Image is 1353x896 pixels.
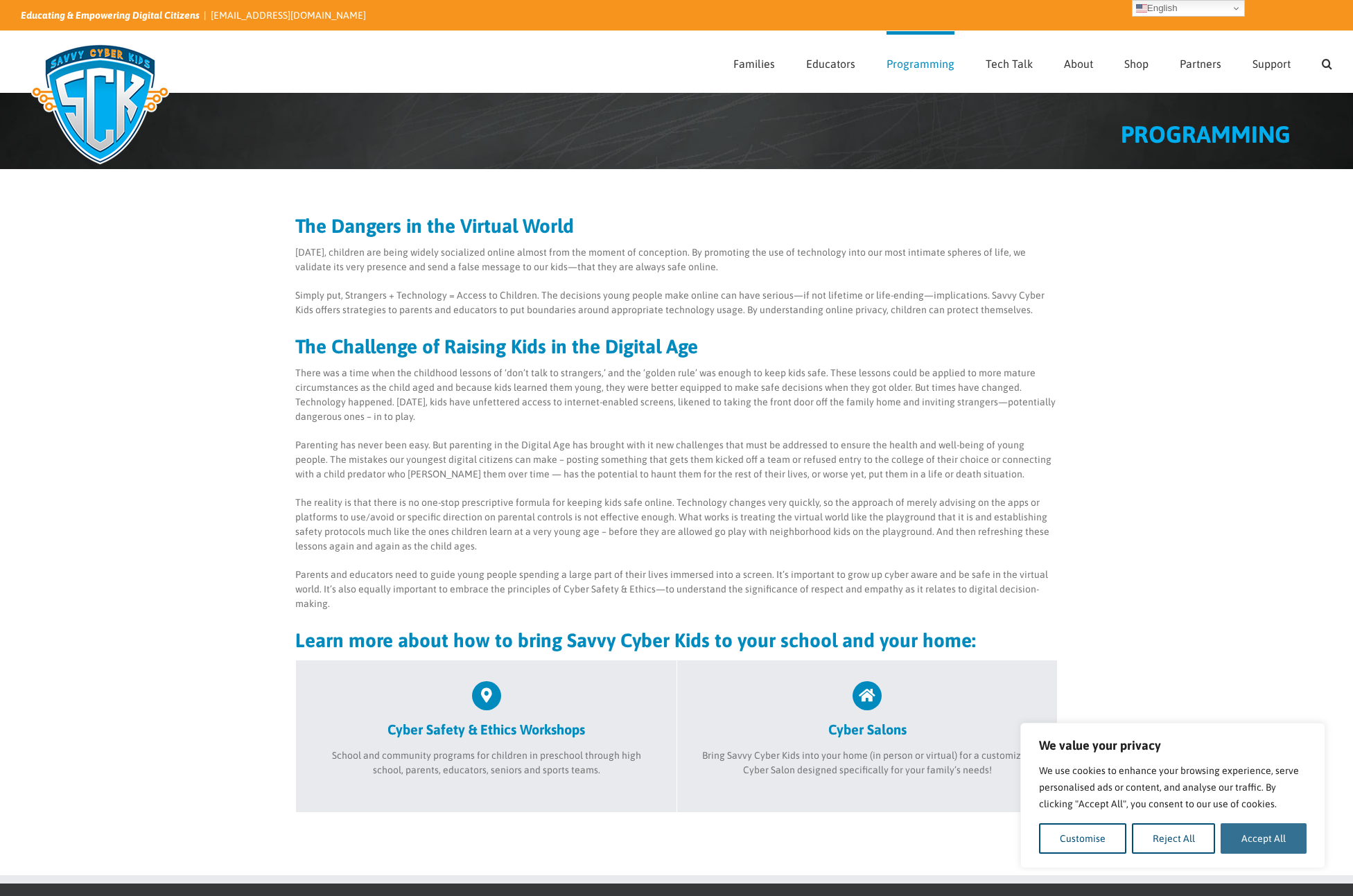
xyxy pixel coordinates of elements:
a: Programming [887,31,954,92]
button: Customise [1039,823,1126,854]
a: Educators [806,31,855,92]
p: We value your privacy [1039,737,1307,754]
a: Families [733,31,775,92]
h2: Learn more about how to bring Savvy Cyber Kids to your school and your home: [295,631,1058,650]
a: [EMAIL_ADDRESS][DOMAIN_NAME] [211,10,366,21]
a: Partners [1180,31,1221,92]
a: Cyber Safety & Ethics Workshops [317,681,656,738]
a: About [1064,31,1093,92]
h2: The Challenge of Raising Kids in the Digital Age [295,337,1058,356]
h2: Cyber Safety & Ethics Workshops [317,721,656,738]
p: Simply put, Strangers + Technology = Access to Children. The decisions young people make online c... [295,288,1058,317]
p: Parents and educators need to guide young people spending a large part of their lives immersed in... [295,568,1058,611]
span: Educators [806,58,855,69]
i: Educating & Empowering Digital Citizens [21,10,200,21]
p: Parenting has never been easy. But parenting in the Digital Age has brought with it new challenge... [295,438,1058,482]
button: Reject All [1132,823,1216,854]
p: There was a time when the childhood lessons of ‘don’t talk to strangers,’ and the ‘golden rule’ w... [295,366,1058,424]
span: Programming [887,58,954,69]
button: Accept All [1221,823,1307,854]
nav: Main Menu [733,31,1332,92]
a: Search [1322,31,1332,92]
p: We use cookies to enhance your browsing experience, serve personalised ads or content, and analys... [1039,762,1307,812]
h2: Cyber Salons [698,721,1036,738]
img: en [1136,3,1147,14]
span: Support [1252,58,1291,69]
p: [DATE], children are being widely socialized online almost from the moment of conception. By prom... [295,245,1058,274]
strong: The Dangers in the Virtual World [295,215,574,237]
a: Support [1252,31,1291,92]
img: Savvy Cyber Kids Logo [21,35,180,173]
p: Bring Savvy Cyber Kids into your home (in person or virtual) for a customized Cyber Salon designe... [698,748,1036,778]
p: The reality is that there is no one-stop prescriptive formula for keeping kids safe online. Techn... [295,495,1058,554]
a: Tech Talk [986,31,1033,92]
span: PROGRAMMING [1121,121,1291,148]
p: School and community programs for children in preschool through high school, parents, educators, ... [317,748,656,778]
span: Tech Talk [986,58,1033,69]
span: Families [733,58,775,69]
a: Shop [1124,31,1149,92]
span: About [1064,58,1093,69]
span: Shop [1124,58,1149,69]
span: Partners [1180,58,1221,69]
a: Cyber Salons [698,681,1036,738]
